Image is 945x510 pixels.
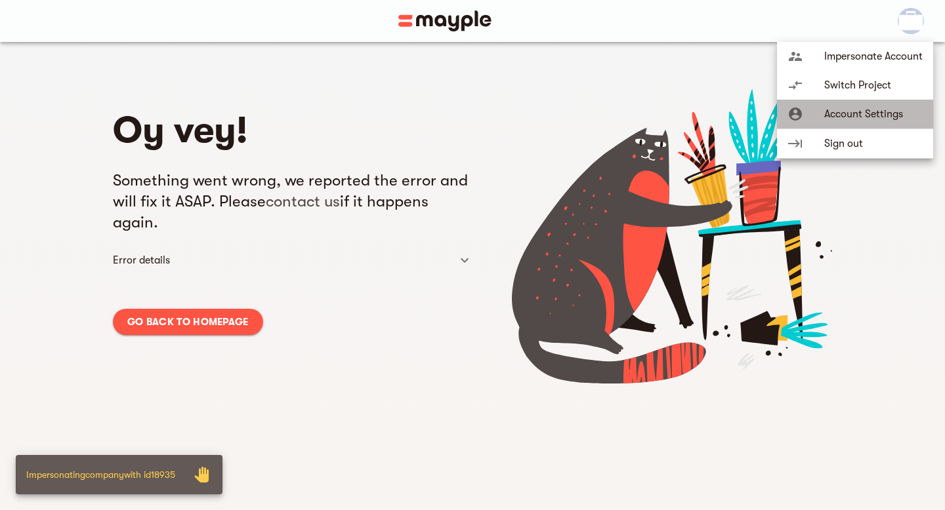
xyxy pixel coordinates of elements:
span: keyboard_tab [787,136,803,151]
span: Impersonating company with id 18935 [26,469,175,480]
span: Impersonate Account [824,49,923,64]
span: account_circle [787,106,803,122]
button: Close [186,459,217,490]
span: Switch Project [824,77,923,93]
span: compare_arrows [787,77,803,93]
span: Account Settings [824,106,923,122]
span: Sign out [824,136,923,151]
span: Stop Impersonation [186,459,217,490]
